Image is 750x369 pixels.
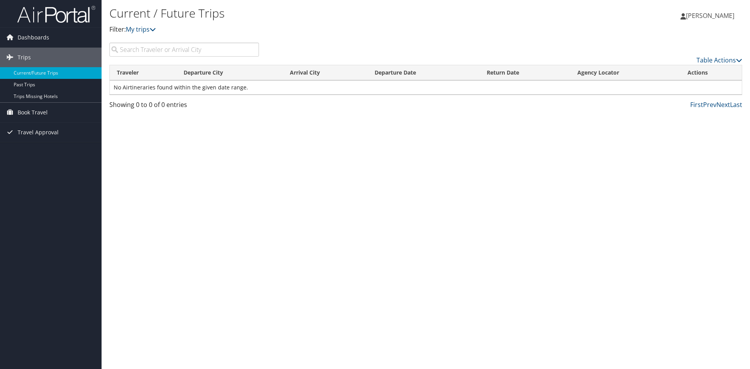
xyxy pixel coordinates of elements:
th: Traveler: activate to sort column ascending [110,65,177,80]
a: Next [716,100,730,109]
td: No Airtineraries found within the given date range. [110,80,742,94]
span: [PERSON_NAME] [686,11,734,20]
input: Search Traveler or Arrival City [109,43,259,57]
div: Showing 0 to 0 of 0 entries [109,100,259,113]
span: Dashboards [18,28,49,47]
a: [PERSON_NAME] [680,4,742,27]
th: Arrival City: activate to sort column ascending [283,65,368,80]
p: Filter: [109,25,531,35]
a: Last [730,100,742,109]
span: Trips [18,48,31,67]
th: Return Date: activate to sort column ascending [480,65,570,80]
a: Table Actions [696,56,742,64]
img: airportal-logo.png [17,5,95,23]
th: Agency Locator: activate to sort column ascending [570,65,680,80]
th: Departure Date: activate to sort column descending [368,65,480,80]
a: First [690,100,703,109]
th: Departure City: activate to sort column ascending [177,65,283,80]
span: Travel Approval [18,123,59,142]
span: Book Travel [18,103,48,122]
a: My trips [126,25,156,34]
h1: Current / Future Trips [109,5,531,21]
a: Prev [703,100,716,109]
th: Actions [680,65,742,80]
